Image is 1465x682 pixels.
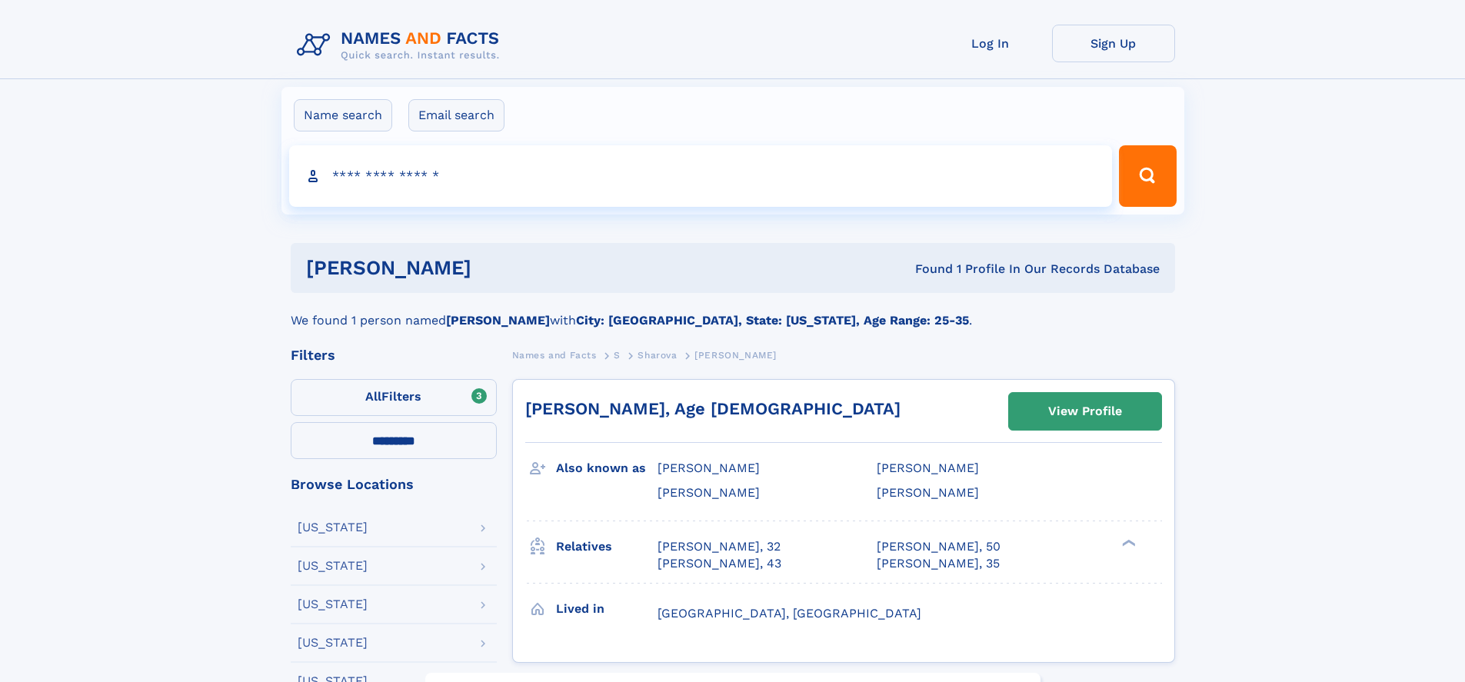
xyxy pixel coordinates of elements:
[1048,394,1122,429] div: View Profile
[525,399,901,418] a: [PERSON_NAME], Age [DEMOGRAPHIC_DATA]
[291,379,497,416] label: Filters
[877,538,1001,555] a: [PERSON_NAME], 50
[694,350,777,361] span: [PERSON_NAME]
[658,606,921,620] span: [GEOGRAPHIC_DATA], [GEOGRAPHIC_DATA]
[291,293,1175,330] div: We found 1 person named with .
[556,455,658,481] h3: Also known as
[298,521,368,534] div: [US_STATE]
[614,350,621,361] span: S
[693,261,1160,278] div: Found 1 Profile In Our Records Database
[298,598,368,610] div: [US_STATE]
[1052,25,1175,62] a: Sign Up
[512,345,597,364] a: Names and Facts
[291,477,497,491] div: Browse Locations
[446,313,550,328] b: [PERSON_NAME]
[298,637,368,649] div: [US_STATE]
[556,596,658,622] h3: Lived in
[1119,145,1176,207] button: Search Button
[929,25,1052,62] a: Log In
[658,555,781,572] a: [PERSON_NAME], 43
[1009,393,1161,430] a: View Profile
[658,485,760,500] span: [PERSON_NAME]
[294,99,392,131] label: Name search
[408,99,504,131] label: Email search
[556,534,658,560] h3: Relatives
[576,313,969,328] b: City: [GEOGRAPHIC_DATA], State: [US_STATE], Age Range: 25-35
[877,485,979,500] span: [PERSON_NAME]
[638,345,677,364] a: Sharova
[291,25,512,66] img: Logo Names and Facts
[877,555,1000,572] a: [PERSON_NAME], 35
[658,538,781,555] a: [PERSON_NAME], 32
[289,145,1113,207] input: search input
[291,348,497,362] div: Filters
[614,345,621,364] a: S
[298,560,368,572] div: [US_STATE]
[1118,537,1137,547] div: ❯
[658,461,760,475] span: [PERSON_NAME]
[365,389,381,404] span: All
[877,461,979,475] span: [PERSON_NAME]
[306,258,694,278] h1: [PERSON_NAME]
[638,350,677,361] span: Sharova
